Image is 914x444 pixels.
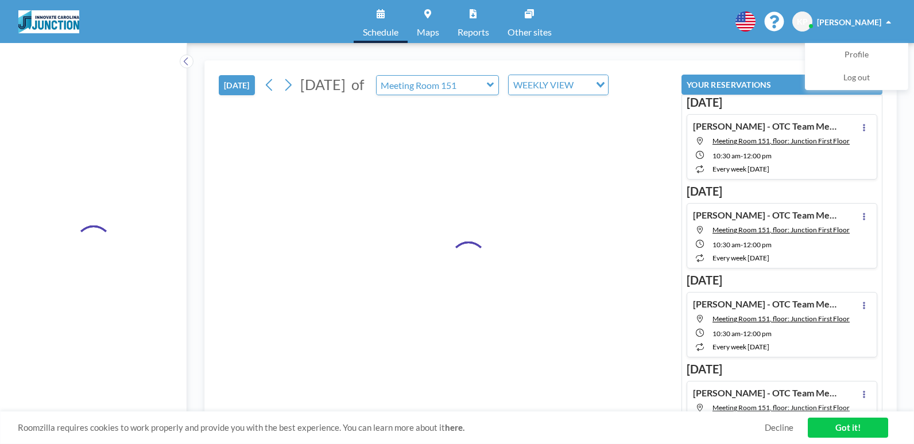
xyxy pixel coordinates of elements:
img: organization-logo [18,10,79,33]
span: 12:00 PM [743,240,772,249]
span: Schedule [363,28,398,37]
a: Decline [765,422,793,433]
button: [DATE] [219,75,255,95]
span: 10:30 AM [712,151,741,160]
span: Meeting Room 151, floor: Junction First Floor [712,137,850,145]
a: Profile [805,44,908,67]
span: KP [797,17,808,27]
a: Log out [805,67,908,89]
span: Maps [417,28,439,37]
h4: [PERSON_NAME] - OTC Team Meeting [693,120,836,132]
span: [PERSON_NAME] [817,17,881,27]
span: 10:30 AM [712,329,741,338]
div: Search for option [509,75,608,95]
span: 12:00 PM [743,151,772,160]
button: YOUR RESERVATIONS [681,75,882,95]
h4: [PERSON_NAME] - OTC Team Meeting [693,298,836,310]
span: Reports [458,28,489,37]
h3: [DATE] [687,273,877,287]
span: every week [DATE] [712,254,769,262]
span: Profile [845,49,869,61]
span: - [741,329,743,338]
span: WEEKLY VIEW [511,77,576,92]
span: - [741,151,743,160]
h4: [PERSON_NAME] - OTC Team Meeting [693,387,836,399]
h4: [PERSON_NAME] - OTC Team Meeting [693,209,836,221]
input: Meeting Room 151 [377,76,487,95]
span: 10:30 AM [712,240,741,249]
span: Roomzilla requires cookies to work properly and provide you with the best experience. You can lea... [18,422,765,433]
span: every week [DATE] [712,165,769,173]
span: Meeting Room 151, floor: Junction First Floor [712,225,850,234]
span: Meeting Room 151, floor: Junction First Floor [712,403,850,412]
span: of [351,76,364,94]
input: Search for option [577,77,589,92]
span: every week [DATE] [712,342,769,351]
h3: [DATE] [687,95,877,110]
a: Got it! [808,418,888,438]
h3: [DATE] [687,184,877,198]
span: Meeting Room 151, floor: Junction First Floor [712,314,850,323]
span: [DATE] [300,76,346,93]
span: 12:00 PM [743,329,772,338]
span: Other sites [508,28,552,37]
span: Log out [843,72,870,84]
a: here. [445,422,464,433]
span: - [741,240,743,249]
h3: [DATE] [687,362,877,376]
